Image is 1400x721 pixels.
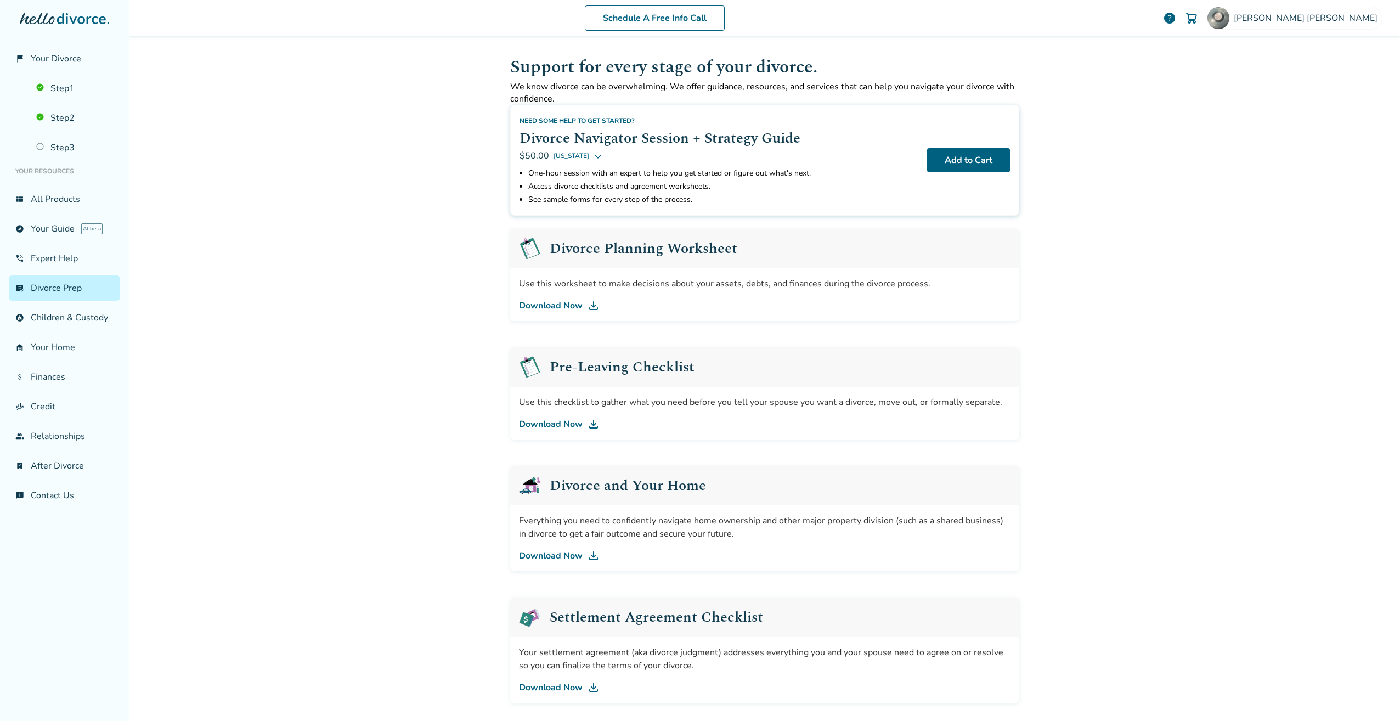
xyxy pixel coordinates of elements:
[554,149,602,162] button: [US_STATE]
[1185,12,1198,25] img: Cart
[15,313,24,322] span: account_child
[9,246,120,271] a: phone_in_talkExpert Help
[9,335,120,360] a: garage_homeYour Home
[554,149,589,162] span: [US_STATE]
[519,646,1011,672] div: Your settlement agreement (aka divorce judgment) addresses everything you and your spouse need to...
[519,299,1011,312] a: Download Now
[587,418,600,431] img: DL
[15,432,24,441] span: group
[9,453,120,478] a: bookmark_checkAfter Divorce
[519,514,1011,540] div: Everything you need to confidently navigate home ownership and other major property division (suc...
[550,360,695,374] h2: Pre-Leaving Checklist
[550,478,706,493] h2: Divorce and Your Home
[519,606,541,628] img: Settlement Agreement Checklist
[587,681,600,694] img: DL
[9,483,120,508] a: chat_infoContact Us
[519,549,1011,562] a: Download Now
[30,76,120,101] a: Step1
[9,424,120,449] a: groupRelationships
[585,5,725,31] a: Schedule A Free Info Call
[9,216,120,241] a: exploreYour GuideAI beta
[15,195,24,204] span: view_list
[520,116,635,125] span: Need some help to get started?
[528,193,918,206] li: See sample forms for every step of the process.
[15,254,24,263] span: phone_in_talk
[1163,12,1176,25] a: help
[519,681,1011,694] a: Download Now
[15,402,24,411] span: finance_mode
[9,160,120,182] li: Your Resources
[520,150,549,162] span: $50.00
[9,364,120,390] a: attach_moneyFinances
[1207,7,1229,29] img: Erik Berg
[15,54,24,63] span: flag_2
[510,81,1019,105] p: We know divorce can be overwhelming. We offer guidance, resources, and services that can help you...
[9,305,120,330] a: account_childChildren & Custody
[15,491,24,500] span: chat_info
[510,54,1019,81] h1: Support for every stage of your divorce.
[519,277,1011,290] div: Use this worksheet to make decisions about your assets, debts, and finances during the divorce pr...
[1345,668,1400,721] iframe: Chat Widget
[9,46,120,71] a: flag_2Your Divorce
[519,356,541,378] img: Pre-Leaving Checklist
[31,53,81,65] span: Your Divorce
[15,284,24,292] span: list_alt_check
[30,135,120,160] a: Step3
[9,187,120,212] a: view_listAll Products
[519,238,541,260] img: Pre-Leaving Checklist
[15,373,24,381] span: attach_money
[81,223,103,234] span: AI beta
[528,180,918,193] li: Access divorce checklists and agreement worksheets.
[519,418,1011,431] a: Download Now
[9,275,120,301] a: list_alt_checkDivorce Prep
[519,475,541,497] img: Divorce and Your Home
[15,343,24,352] span: garage_home
[587,299,600,312] img: DL
[528,167,918,180] li: One-hour session with an expert to help you get started or figure out what's next.
[519,396,1011,409] div: Use this checklist to gather what you need before you tell your spouse you want a divorce, move o...
[15,224,24,233] span: explore
[587,549,600,562] img: DL
[520,127,918,149] h2: Divorce Navigator Session + Strategy Guide
[927,148,1010,172] button: Add to Cart
[550,610,763,624] h2: Settlement Agreement Checklist
[9,394,120,419] a: finance_modeCredit
[30,105,120,131] a: Step2
[550,241,737,256] h2: Divorce Planning Worksheet
[15,461,24,470] span: bookmark_check
[1234,12,1382,24] span: [PERSON_NAME] [PERSON_NAME]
